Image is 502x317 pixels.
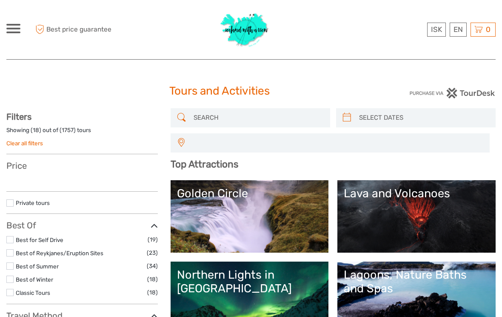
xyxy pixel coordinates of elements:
[217,9,273,51] img: 1077-ca632067-b948-436b-9c7a-efe9894e108b_logo_big.jpg
[147,288,158,297] span: (18)
[6,220,158,231] h3: Best Of
[33,23,129,37] span: Best price guarantee
[356,110,491,125] input: SELECT DATES
[62,126,74,134] label: 1757
[16,236,63,243] a: Best for Self Drive
[409,88,496,98] img: PurchaseViaTourDesk.png
[171,158,238,170] b: Top Attractions
[177,268,322,296] div: Northern Lights in [GEOGRAPHIC_DATA]
[148,235,158,245] span: (19)
[190,110,326,125] input: SEARCH
[16,199,50,206] a: Private tours
[16,276,53,283] a: Best of Winter
[6,126,158,139] div: Showing ( ) out of ( ) tours
[16,263,59,270] a: Best of Summer
[6,161,158,171] h3: Price
[16,289,50,296] a: Classic Tours
[6,112,31,122] strong: Filters
[147,261,158,271] span: (34)
[344,187,489,246] a: Lava and Volcanoes
[177,187,322,246] a: Golden Circle
[33,126,39,134] label: 18
[16,250,103,256] a: Best of Reykjanes/Eruption Sites
[450,23,467,37] div: EN
[147,248,158,258] span: (23)
[485,25,492,34] span: 0
[177,187,322,200] div: Golden Circle
[344,187,489,200] div: Lava and Volcanoes
[147,274,158,284] span: (18)
[344,268,489,296] div: Lagoons, Nature Baths and Spas
[169,84,332,98] h1: Tours and Activities
[6,140,43,147] a: Clear all filters
[431,25,442,34] span: ISK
